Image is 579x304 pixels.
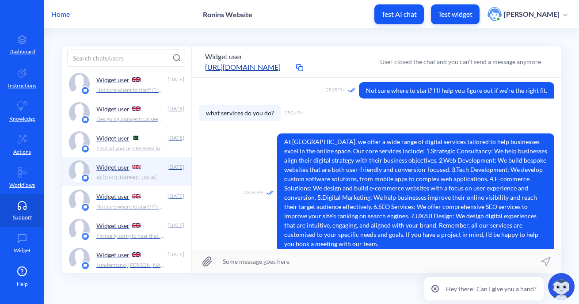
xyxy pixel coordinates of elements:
div: [DATE] [167,76,184,84]
img: user photo [488,7,502,21]
div: [DATE] [167,251,184,258]
p: Widget user [96,76,130,84]
div: [DATE] [167,163,184,171]
img: platform icon [81,86,90,95]
img: PK [132,136,138,140]
p: I understand, [PERSON_NAME]. Our team will be in touch with you via email as soon as possible. Th... [96,261,166,269]
img: platform icon [81,174,90,182]
p: At [GEOGRAPHIC_DATA], we offer a wide range of digital services tailored to help businesses excel... [96,174,166,182]
div: [DATE] [167,221,184,229]
img: GB [132,223,141,228]
a: platform iconWidget user [DATE]Not sure where to start? I’ll help you figure out if we’re the rig... [62,69,191,99]
img: platform icon [81,232,90,241]
span: Help [17,280,28,288]
a: platform iconWidget user [DATE]Not sure where to start? I’ll help you figure out if we’re the rig... [62,186,191,215]
div: [DATE] [167,105,184,113]
p: Designing a project can seem like a daunting task, but don't worry, I'm here to guide you. There ... [96,115,166,123]
img: platform icon [81,144,90,153]
p: Support [13,213,32,221]
div: [DATE] [167,192,184,200]
img: platform icon [81,261,90,270]
p: Widget user [96,163,130,171]
a: platform iconWidget user [DATE]Designing a project can seem like a daunting task, but don't worry... [62,99,191,128]
p: I'm glad you're interested in discussing a potential project with us. To better understand your n... [96,144,166,152]
span: 05:05 PM [326,87,345,94]
button: Test AI chat [374,4,424,24]
p: Not sure where to start? I’ll help you figure out if we’re the right fit. [96,86,166,94]
img: copilot-icon.svg [548,273,575,300]
p: I'm really sorry to hear that. If there's anything I can do to assist or improve your experience,... [96,232,166,240]
p: Not sure where to start? I’ll help you figure out if we’re the right fit. [96,203,166,211]
p: Knowledge [9,115,35,123]
p: Widget user [96,222,130,229]
span: what services do you do? [199,105,281,121]
p: Workflows [9,181,35,189]
p: Instructions [8,82,36,90]
span: Not sure where to start? I’ll help you figure out if we’re the right fit. [359,82,554,99]
p: Widget user [96,134,130,142]
p: Ronins Website [203,10,252,19]
img: GB [132,165,141,169]
p: Widget [14,247,30,255]
img: GB [132,194,141,198]
p: Actions [13,148,31,156]
span: 05:06 PM [244,189,263,197]
div: User closed the chat and you can’t send a message anymore [380,57,541,66]
button: Test widget [431,4,480,24]
a: platform iconWidget user [DATE]At [GEOGRAPHIC_DATA], we offer a wide range of digital services ta... [62,157,191,186]
img: GB [132,106,141,111]
input: Some message goes here [192,249,561,273]
img: GB [132,252,141,257]
p: Dashboard [9,48,35,56]
p: Home [51,9,70,19]
p: Test AI chat [381,10,417,19]
div: [DATE] [167,134,184,142]
button: Widget user [205,51,242,62]
p: Test widget [438,10,472,19]
p: Widget user [96,105,130,113]
input: Search chats/users [67,49,186,67]
a: platform iconWidget user [DATE]I understand, [PERSON_NAME]. Our team will be in touch with you vi... [62,244,191,274]
button: user photo[PERSON_NAME] [483,6,572,22]
p: Widget user [96,193,130,200]
img: platform icon [81,115,90,124]
p: Widget user [96,251,130,258]
img: GB [132,77,141,82]
p: [PERSON_NAME] [504,9,560,19]
img: platform icon [81,203,90,212]
p: Hey there! Can I give you a hand? [446,284,537,293]
a: platform iconWidget user [DATE]I'm really sorry to hear that. If there's anything I can do to ass... [62,215,191,244]
span: At [GEOGRAPHIC_DATA], we offer a wide range of digital services tailored to help businesses excel... [277,133,554,252]
a: [URL][DOMAIN_NAME] [205,62,293,72]
a: platform iconWidget user [DATE]I'm glad you're interested in discussing a potential project with ... [62,128,191,157]
span: 05:06 PM [285,110,304,116]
